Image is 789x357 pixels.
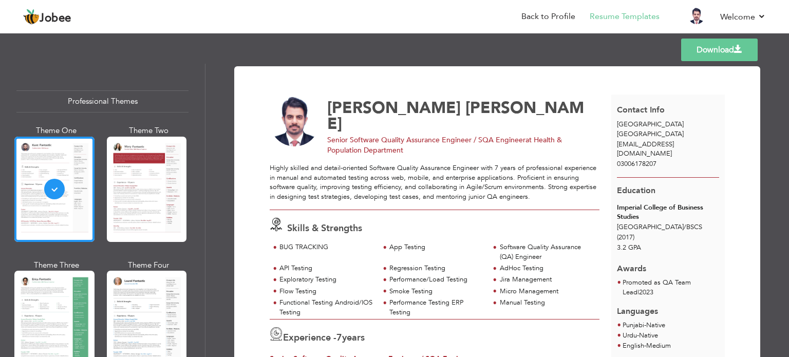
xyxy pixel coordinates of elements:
a: Welcome [720,11,766,23]
span: 3.2 GPA [617,243,641,252]
div: Flow Testing [279,287,373,296]
span: Urdu [623,331,637,340]
span: Education [617,185,655,196]
div: Functional Testing Android/IOS Testing [279,298,373,317]
div: Professional Themes [16,90,189,112]
span: [GEOGRAPHIC_DATA] BSCS [617,222,702,232]
span: Jobee [40,13,71,24]
a: Back to Profile [521,11,575,23]
div: Theme One [16,125,97,136]
img: Profile Img [688,8,705,24]
div: Manual Testing [500,298,594,308]
span: - [644,341,646,350]
span: Experience - [283,331,336,344]
div: Theme Two [109,125,189,136]
span: [PERSON_NAME] [327,97,461,119]
span: [PERSON_NAME] [327,97,584,135]
div: Highly skilled and detail-oriented Software Quality Assurance Engineer with 7 years of profession... [270,163,599,201]
div: Jira Management [500,275,594,285]
div: Theme Four [109,260,189,271]
span: Punjabi [623,321,644,330]
div: Imperial College of Business Studies [617,203,719,222]
span: - [637,331,639,340]
div: API Testing [279,264,373,273]
div: Software Quality Assurance (QA) Engineer [500,242,594,261]
div: Exploratory Testing [279,275,373,285]
li: Native [623,331,671,341]
div: App Testing [389,242,483,252]
span: / [684,222,686,232]
a: Resume Templates [590,11,660,23]
span: Awards [617,255,646,275]
label: years [336,331,365,345]
span: at Health & Population Department [327,135,562,155]
span: 2023 [639,288,653,297]
div: Performance/Load Testing [389,275,483,285]
a: Jobee [23,9,71,25]
span: - [644,321,646,330]
div: AdHoc Testing [500,264,594,273]
img: No image [270,97,320,147]
div: Micro Management [500,287,594,296]
span: Promoted as QA Team Lead [623,278,691,297]
div: Smoke Testing [389,287,483,296]
span: Languages [617,298,658,317]
span: Contact Info [617,104,665,116]
span: [GEOGRAPHIC_DATA] [617,129,684,139]
span: (2017) [617,233,634,242]
div: Regression Testing [389,264,483,273]
div: Theme Three [16,260,97,271]
li: Native [623,321,665,331]
img: jobee.io [23,9,40,25]
span: Skills & Strengths [287,222,362,235]
a: Download [681,39,758,61]
div: BUG TRACKING [279,242,373,252]
div: Performance Testing ERP Testing [389,298,483,317]
span: [EMAIL_ADDRESS][DOMAIN_NAME] [617,140,674,159]
li: Medium [623,341,671,351]
span: | [637,288,639,297]
span: 03006178207 [617,159,656,168]
span: English [623,341,644,350]
span: 7 [336,331,342,344]
span: Senior Software Quality Assurance Engineer / SQA Engineer [327,135,525,145]
span: [GEOGRAPHIC_DATA] [617,120,684,129]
